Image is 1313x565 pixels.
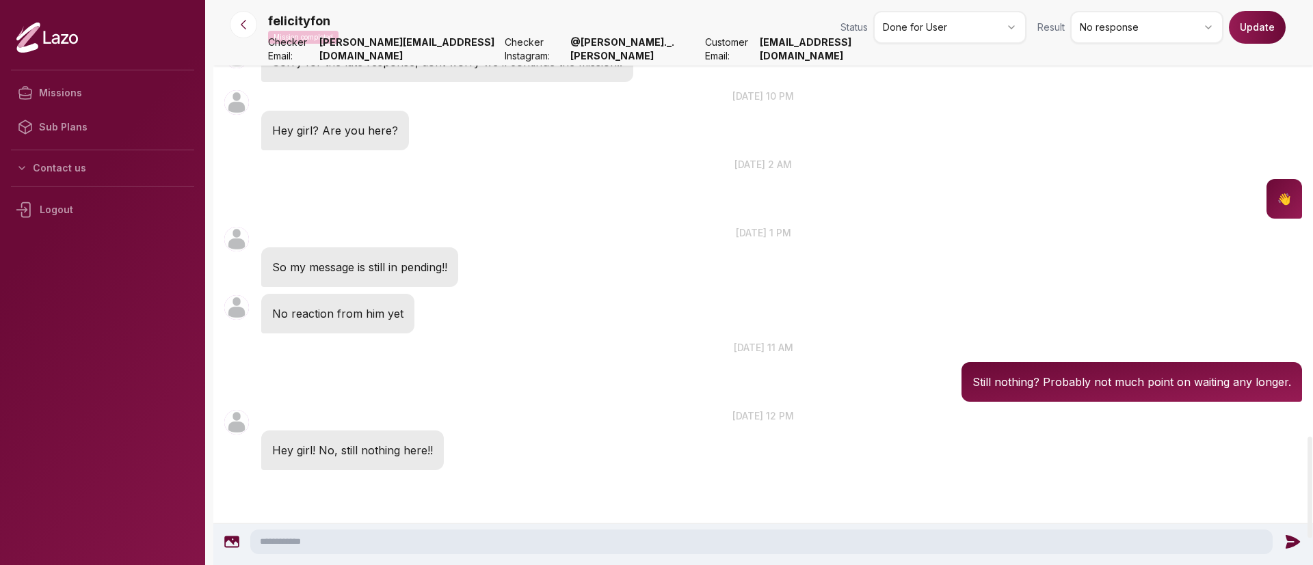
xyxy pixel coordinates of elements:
[570,36,700,63] strong: @ [PERSON_NAME]._.[PERSON_NAME]
[11,76,194,110] a: Missions
[505,36,565,63] span: Checker Instagram:
[272,258,447,276] p: So my message is still in pending!!
[272,122,398,139] p: Hey girl? Are you here?
[213,157,1313,171] p: [DATE] 2 am
[1229,11,1286,44] button: Update
[11,192,194,228] div: Logout
[272,441,433,459] p: Hey girl! No, still nothing here!!
[213,409,1313,423] p: [DATE] 12 pm
[213,89,1313,103] p: [DATE] 10 pm
[268,12,330,31] p: felicityfon
[319,36,499,63] strong: [PERSON_NAME][EMAIL_ADDRESS][DOMAIN_NAME]
[268,31,339,44] p: Mission completed
[1037,20,1065,34] span: Result
[972,373,1291,391] p: Still nothing? Probably not much point on waiting any longer.
[272,305,403,322] p: No reaction from him yet
[760,36,881,63] strong: [EMAIL_ADDRESS][DOMAIN_NAME]
[213,225,1313,240] p: [DATE] 1 pm
[11,156,194,180] button: Contact us
[705,36,754,63] span: Customer Email:
[11,110,194,144] a: Sub Plans
[1277,190,1291,208] p: 👋
[213,340,1313,355] p: [DATE] 11 am
[840,20,868,34] span: Status
[268,36,314,63] span: Checker Email:
[224,295,249,320] img: User avatar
